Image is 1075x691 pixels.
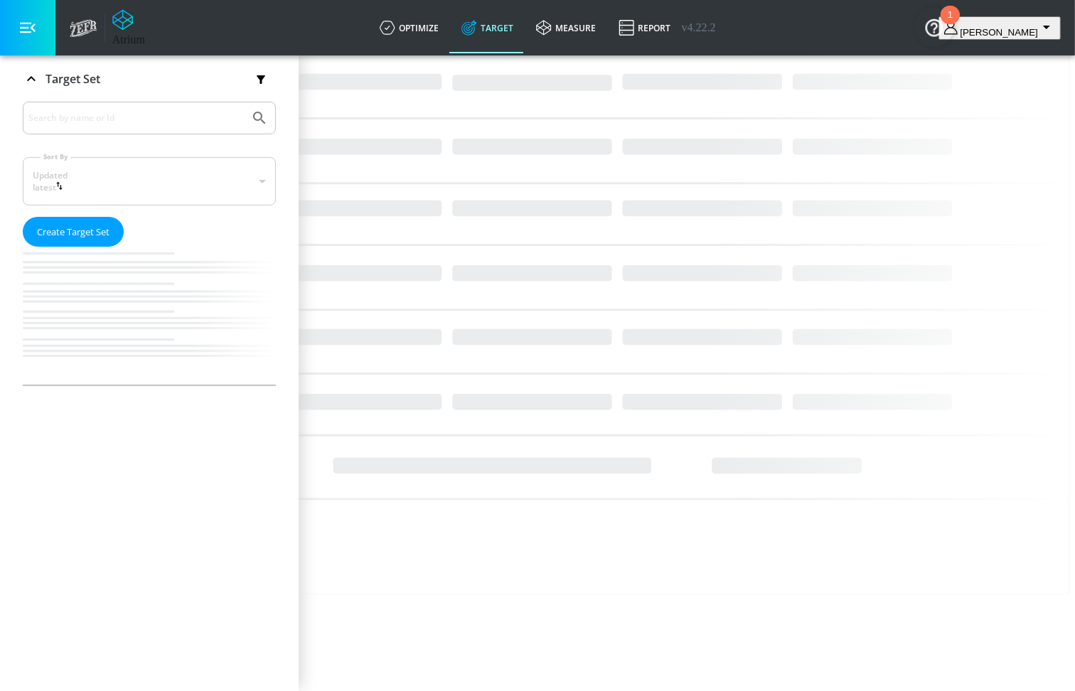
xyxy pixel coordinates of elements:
a: Atrium [112,9,145,46]
a: Report [607,2,682,53]
input: Search by name or Id [28,109,244,127]
a: measure [525,2,607,53]
div: Target Set [23,102,276,385]
span: latest [33,181,56,193]
div: Target Set [23,55,276,102]
button: Create Target Set [23,217,124,247]
div: Updated [33,169,253,181]
button: [PERSON_NAME] [938,16,1061,40]
nav: list of Target Set [23,247,276,385]
span: Create Target Set [37,224,109,240]
button: Open Resource Center, 1 new notification [914,7,954,47]
div: Atrium [112,33,145,46]
span: v 4.22.2 [682,21,716,34]
p: Target Set [46,71,100,87]
a: Target [450,2,525,53]
label: Sort By [41,152,71,161]
a: optimize [368,2,450,53]
div: 1 [948,15,953,33]
span: login as: kaitlin.zimmerman@zefr.com [960,27,1038,38]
